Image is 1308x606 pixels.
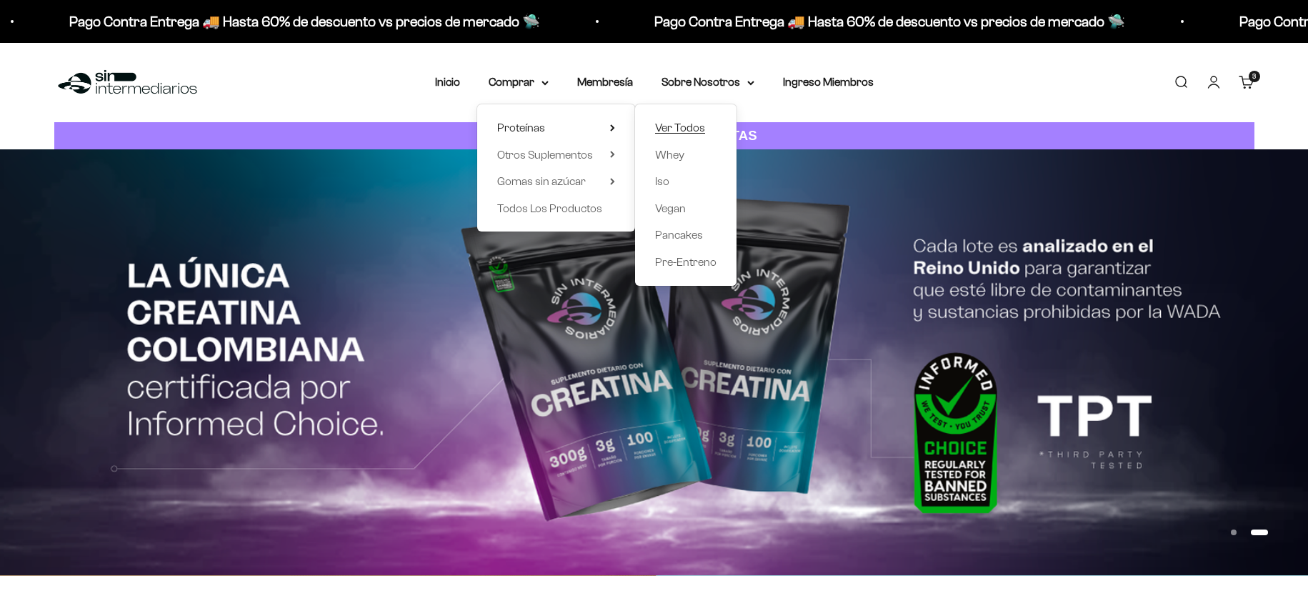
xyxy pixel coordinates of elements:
a: CUANTA PROTEÍNA NECESITAS [54,122,1254,150]
a: Pre-Entreno [655,253,717,272]
a: Membresía [577,76,633,88]
span: Gomas sin azúcar [497,175,586,187]
span: Ver Todos [655,121,705,134]
span: Pre-Entreno [655,256,717,268]
span: Pancakes [655,229,703,241]
span: Iso [655,175,669,187]
a: Ver Todos [655,119,717,137]
a: Iso [655,172,717,191]
span: Vegan [655,202,686,214]
a: Todos Los Productos [497,199,615,218]
a: Ingreso Miembros [783,76,874,88]
span: Proteínas [497,121,545,134]
summary: Comprar [489,73,549,91]
summary: Sobre Nosotros [662,73,754,91]
summary: Proteínas [497,119,615,137]
span: Todos Los Productos [497,202,602,214]
span: Otros Suplementos [497,149,593,161]
a: Vegan [655,199,717,218]
span: Whey [655,149,684,161]
a: Whey [655,146,717,164]
span: 3 [1252,73,1256,80]
summary: Gomas sin azúcar [497,172,615,191]
a: Inicio [435,76,460,88]
a: Pancakes [655,226,717,244]
p: Pago Contra Entrega 🚚 Hasta 60% de descuento vs precios de mercado 🛸 [584,10,1054,33]
summary: Otros Suplementos [497,146,615,164]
